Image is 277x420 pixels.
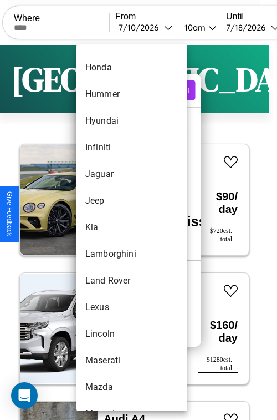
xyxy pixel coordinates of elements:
li: Maserati [76,347,187,374]
li: Hyundai [76,108,187,134]
li: Jaguar [76,161,187,188]
li: Kia [76,214,187,241]
li: Lamborghini [76,241,187,267]
li: Honda [76,54,187,81]
li: Lincoln [76,321,187,347]
li: Mazda [76,374,187,401]
li: Infiniti [76,134,187,161]
div: Give Feedback [6,191,13,236]
div: Open Intercom Messenger [11,382,38,409]
li: Jeep [76,188,187,214]
li: Hummer [76,81,187,108]
li: Land Rover [76,267,187,294]
li: Lexus [76,294,187,321]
